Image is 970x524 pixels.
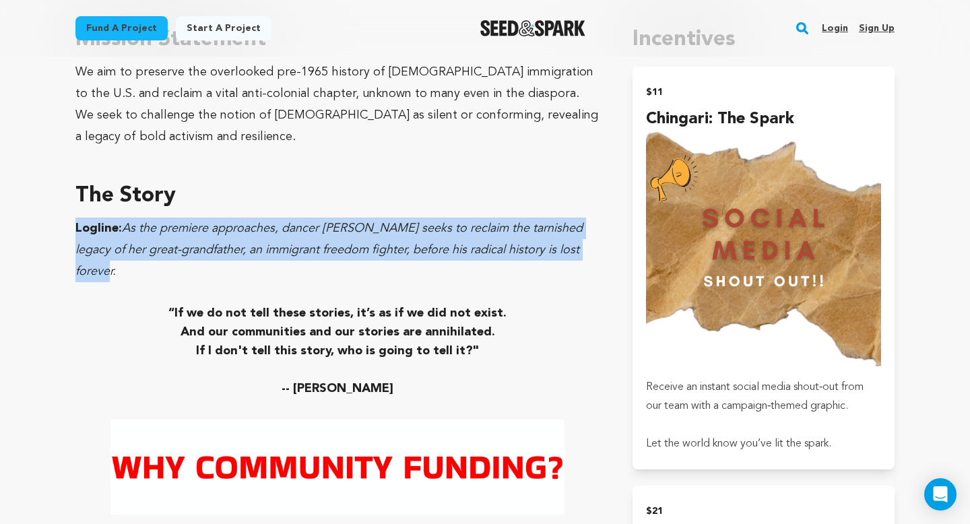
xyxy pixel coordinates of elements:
[646,131,881,366] img: incentive
[110,420,564,514] img: 1755132265-3.jpg
[196,345,479,357] span: If I don't tell this story, who is going to tell it?"
[859,18,895,39] a: Sign up
[75,222,583,277] em: As the premiere approaches, dancer [PERSON_NAME] seeks to reclaim the tarnished legacy of her gre...
[822,18,848,39] a: Login
[176,16,271,40] a: Start a project
[168,307,507,319] span: “If we do not tell these stories, it’s as if we did not exist.
[75,180,600,212] h3: The Story
[75,61,600,148] div: We aim to preserve the overlooked pre-1965 history of [DEMOGRAPHIC_DATA] immigration to the U.S. ...
[480,20,586,36] a: Seed&Spark Homepage
[646,83,881,102] h2: $11
[924,478,957,511] div: Open Intercom Messenger
[75,16,168,40] a: Fund a project
[633,67,895,469] button: $11 Chingari: The Spark incentive Receive an instant social media shout‑out from our team with a ...
[480,20,586,36] img: Seed&Spark Logo Dark Mode
[282,383,393,395] span: -- [PERSON_NAME]
[646,382,864,412] span: Receive an instant social media shout‑out from our team with a campaign‑themed graphic.
[646,107,881,131] h4: Chingari: The Spark
[181,326,495,338] span: And our communities and our stories are annihilated.
[646,502,881,521] h2: $21
[75,222,122,234] strong: Logline:
[646,438,831,449] span: Let the world know you’ve lit the spark.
